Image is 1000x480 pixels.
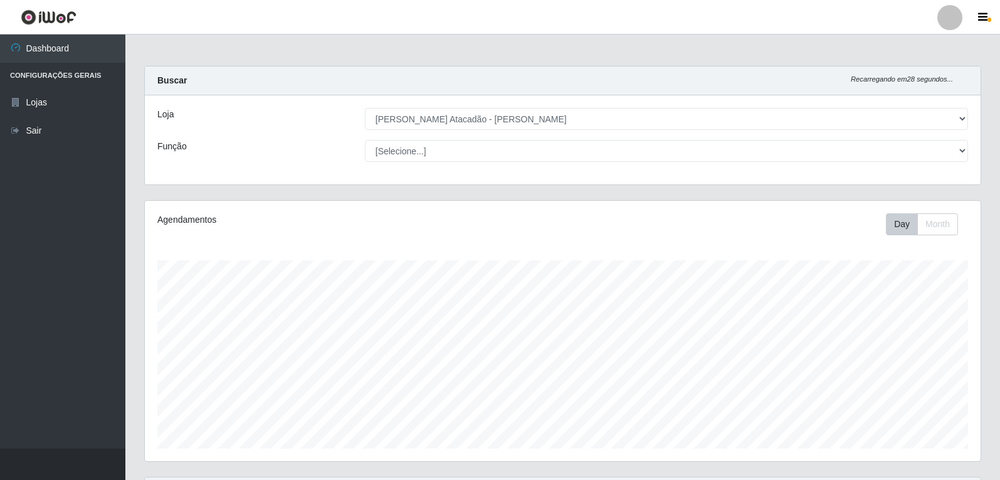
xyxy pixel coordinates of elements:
button: Day [886,213,918,235]
div: Agendamentos [157,213,484,227]
label: Função [157,140,187,153]
i: Recarregando em 28 segundos... [851,75,953,83]
strong: Buscar [157,75,187,85]
button: Month [917,213,958,235]
label: Loja [157,108,174,121]
div: First group [886,213,958,235]
img: CoreUI Logo [21,9,76,25]
div: Toolbar with button groups [886,213,968,235]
